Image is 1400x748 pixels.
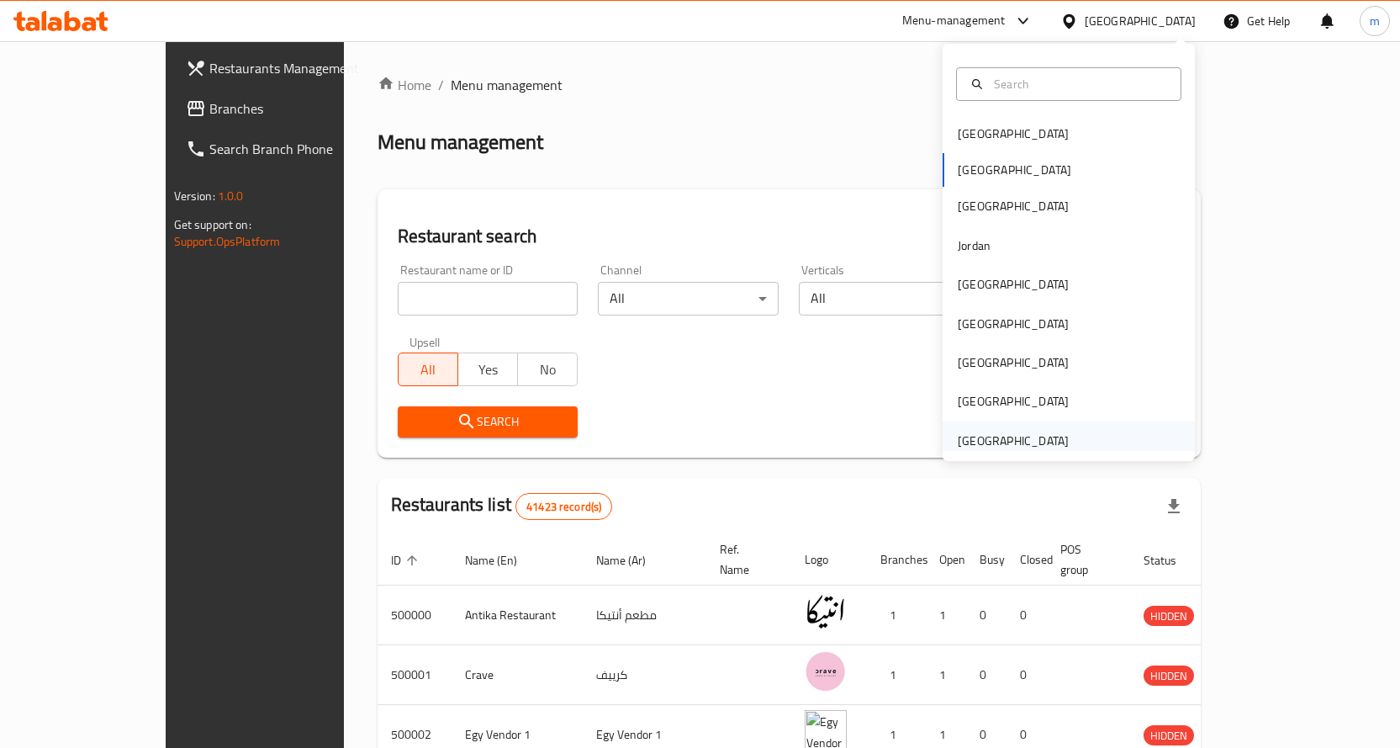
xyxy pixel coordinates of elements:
[525,358,571,382] span: No
[378,586,452,645] td: 500000
[867,586,926,645] td: 1
[958,236,991,255] div: Jordan
[516,499,611,515] span: 41423 record(s)
[1370,12,1380,30] span: m
[1006,534,1047,586] th: Closed
[598,282,779,316] div: All
[398,224,1181,249] h2: Restaurant search
[209,58,386,78] span: Restaurants Management
[902,11,1006,31] div: Menu-management
[966,586,1006,645] td: 0
[805,650,847,692] img: Crave
[987,75,1170,93] input: Search
[174,231,281,252] a: Support.OpsPlatform
[465,550,539,570] span: Name (En)
[1144,607,1194,626] span: HIDDEN
[958,197,1069,215] div: [GEOGRAPHIC_DATA]
[1144,666,1194,686] span: HIDDEN
[583,645,706,705] td: كرييف
[596,550,668,570] span: Name (Ar)
[1144,550,1198,570] span: Status
[174,185,215,207] span: Version:
[451,75,563,95] span: Menu management
[378,129,543,156] h2: Menu management
[958,392,1069,411] div: [GEOGRAPHIC_DATA]
[218,185,244,207] span: 1.0.0
[465,358,511,382] span: Yes
[799,282,980,316] div: All
[172,48,399,88] a: Restaurants Management
[209,98,386,119] span: Branches
[583,586,706,645] td: مطعم أنتيكا
[398,406,578,438] button: Search
[409,336,441,347] label: Upsell
[391,550,423,570] span: ID
[517,353,578,386] button: No
[1154,486,1194,527] div: Export file
[958,353,1069,372] div: [GEOGRAPHIC_DATA]
[378,645,452,705] td: 500001
[452,645,583,705] td: Crave
[926,586,966,645] td: 1
[1085,12,1196,30] div: [GEOGRAPHIC_DATA]
[172,88,399,129] a: Branches
[398,353,458,386] button: All
[720,539,771,580] span: Ref. Name
[1006,645,1047,705] td: 0
[438,75,444,95] li: /
[457,353,518,386] button: Yes
[398,282,578,316] input: Search for restaurant name or ID..
[378,75,431,95] a: Home
[867,645,926,705] td: 1
[452,586,583,645] td: Antika Restaurant
[411,411,565,432] span: Search
[805,591,847,633] img: Antika Restaurant
[926,534,966,586] th: Open
[174,214,251,236] span: Get support on:
[958,125,1069,143] div: [GEOGRAPHIC_DATA]
[966,534,1006,586] th: Busy
[1006,586,1047,645] td: 0
[515,493,612,520] div: Total records count
[958,315,1069,333] div: [GEOGRAPHIC_DATA]
[391,492,613,520] h2: Restaurants list
[1144,725,1194,745] div: HIDDEN
[1144,726,1194,745] span: HIDDEN
[1060,539,1110,580] span: POS group
[209,139,386,159] span: Search Branch Phone
[378,75,1202,95] nav: breadcrumb
[172,129,399,169] a: Search Branch Phone
[958,432,1069,450] div: [GEOGRAPHIC_DATA]
[926,645,966,705] td: 1
[405,358,452,382] span: All
[966,645,1006,705] td: 0
[791,534,867,586] th: Logo
[958,275,1069,294] div: [GEOGRAPHIC_DATA]
[1144,666,1194,686] div: HIDDEN
[867,534,926,586] th: Branches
